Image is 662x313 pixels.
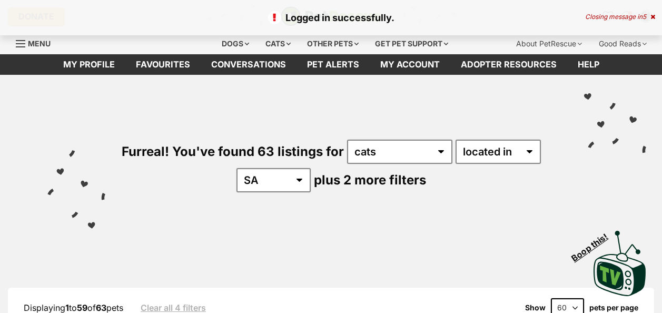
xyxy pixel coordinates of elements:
div: About PetRescue [509,33,589,54]
strong: 63 [96,302,106,313]
a: Help [567,54,610,75]
a: Boop this! [594,221,646,298]
div: Dogs [214,33,256,54]
strong: 1 [65,302,69,313]
div: Get pet support [368,33,456,54]
a: Clear all 4 filters [141,303,206,312]
a: Adopter resources [450,54,567,75]
div: Cats [258,33,298,54]
a: My account [370,54,450,75]
img: PetRescue TV logo [594,231,646,296]
p: Logged in successfully. [11,11,651,25]
span: plus 2 more filters [314,172,426,188]
div: Other pets [300,33,366,54]
a: Favourites [125,54,201,75]
a: Menu [16,33,58,52]
span: Menu [28,39,51,48]
label: pets per page [589,304,638,312]
span: Show [525,304,546,312]
a: My profile [53,54,125,75]
div: Closing message in [585,13,655,21]
span: Furreal! You've found 63 listings for [122,144,344,159]
strong: 59 [77,302,87,313]
div: Good Reads [591,33,654,54]
span: Displaying to of pets [24,302,123,313]
span: 5 [643,13,646,21]
a: conversations [201,54,297,75]
span: Boop this! [570,225,618,263]
a: Pet alerts [297,54,370,75]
